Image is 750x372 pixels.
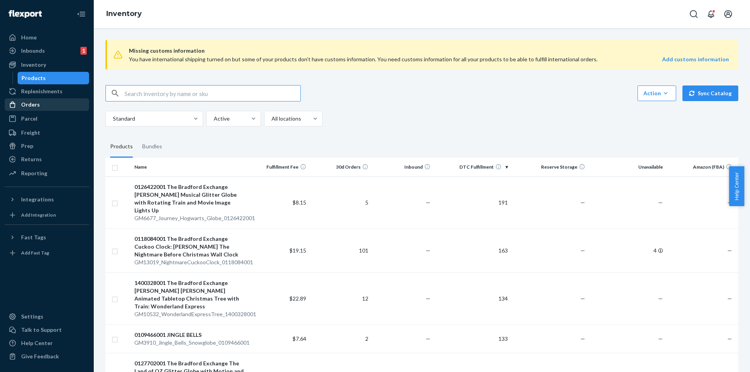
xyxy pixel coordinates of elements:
[73,6,89,22] button: Close Navigation
[131,158,248,176] th: Name
[21,339,53,347] div: Help Center
[21,115,37,123] div: Parcel
[125,85,300,101] input: Search inventory by name or sku
[5,59,89,71] a: Inventory
[21,101,40,109] div: Orders
[580,295,585,302] span: —
[434,158,511,176] th: DTC Fulfillment
[5,153,89,166] a: Returns
[18,72,89,84] a: Products
[666,158,738,176] th: Amazon (FBA)
[658,199,663,206] span: —
[727,247,732,254] span: —
[5,85,89,98] a: Replenishments
[434,272,511,324] td: 134
[134,310,245,318] div: GM10532_WonderlandExpressTree_1400328001
[21,326,62,334] div: Talk to Support
[434,176,511,228] td: 191
[658,335,663,342] span: —
[21,74,46,82] div: Products
[21,212,56,218] div: Add Integration
[5,44,89,57] a: Inbounds1
[134,339,245,347] div: GM3910_Jingle_Bells_Snowglobe_0109466001
[21,34,37,41] div: Home
[580,247,585,254] span: —
[5,31,89,44] a: Home
[5,112,89,125] a: Parcel
[5,337,89,349] a: Help Center
[5,193,89,206] button: Integrations
[727,335,732,342] span: —
[5,126,89,139] a: Freight
[5,324,89,336] a: Talk to Support
[134,214,245,222] div: GM6677_Journey_Hogwarts_Globe_0126422001
[5,209,89,221] a: Add Integration
[293,199,306,206] span: $8.15
[5,167,89,180] a: Reporting
[309,324,371,353] td: 2
[662,56,729,62] strong: Add customs information
[21,249,49,256] div: Add Fast Tag
[309,158,371,176] th: 30d Orders
[289,247,306,254] span: $19.15
[309,176,371,228] td: 5
[729,166,744,206] button: Help Center
[637,85,676,101] button: Action
[5,310,89,323] a: Settings
[248,158,310,176] th: Fulfillment Fee
[100,3,148,25] ol: breadcrumbs
[129,46,729,55] span: Missing customs information
[142,136,162,158] div: Bundles
[426,295,430,302] span: —
[5,231,89,244] button: Fast Tags
[5,98,89,111] a: Orders
[80,47,87,55] div: 1
[309,272,371,324] td: 12
[106,9,142,18] a: Inventory
[5,140,89,152] a: Prep
[134,258,245,266] div: GM13019_NightmareCuckooClock_0118084001
[21,129,40,137] div: Freight
[21,313,43,320] div: Settings
[727,295,732,302] span: —
[426,335,430,342] span: —
[21,87,62,95] div: Replenishments
[5,247,89,259] a: Add Fast Tag
[21,61,46,69] div: Inventory
[727,199,732,206] span: —
[682,85,738,101] button: Sync Catalog
[9,10,42,18] img: Flexport logo
[293,335,306,342] span: $7.64
[213,115,214,123] input: Active
[134,235,245,258] div: 0118084001 The Bradford Exchange Cuckoo Clock: [PERSON_NAME] The Nightmare Before Christmas Wall ...
[134,331,245,339] div: 0109466001 JINGLE BELLS
[588,228,666,272] td: 4
[511,158,588,176] th: Reserve Storage
[110,136,133,158] div: Products
[580,199,585,206] span: —
[426,199,430,206] span: —
[662,55,729,63] a: Add customs information
[658,295,663,302] span: —
[21,233,46,241] div: Fast Tags
[643,89,670,97] div: Action
[129,55,609,63] div: You have international shipping turned on but some of your products don’t have customs informatio...
[434,228,511,272] td: 163
[309,228,371,272] td: 101
[5,350,89,363] button: Give Feedback
[21,169,47,177] div: Reporting
[21,155,42,163] div: Returns
[434,324,511,353] td: 133
[21,47,45,55] div: Inbounds
[112,115,113,123] input: Standard
[21,196,54,203] div: Integrations
[21,352,59,360] div: Give Feedback
[686,6,702,22] button: Open Search Box
[588,158,666,176] th: Unavailable
[703,6,719,22] button: Open notifications
[426,247,430,254] span: —
[289,295,306,302] span: $22.89
[580,335,585,342] span: —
